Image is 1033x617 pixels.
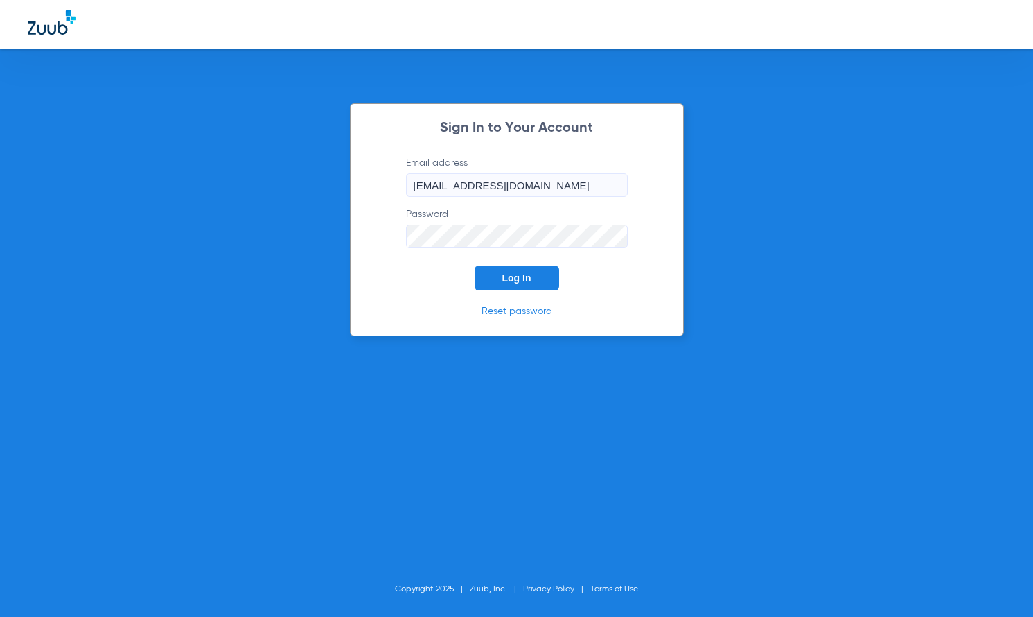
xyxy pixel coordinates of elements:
[523,585,574,593] a: Privacy Policy
[406,225,628,248] input: Password
[28,10,76,35] img: Zuub Logo
[475,266,559,290] button: Log In
[590,585,638,593] a: Terms of Use
[406,207,628,248] label: Password
[502,272,531,284] span: Log In
[385,121,648,135] h2: Sign In to Your Account
[470,582,523,596] li: Zuub, Inc.
[395,582,470,596] li: Copyright 2025
[482,306,552,316] a: Reset password
[406,173,628,197] input: Email address
[406,156,628,197] label: Email address
[964,550,1033,617] iframe: Chat Widget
